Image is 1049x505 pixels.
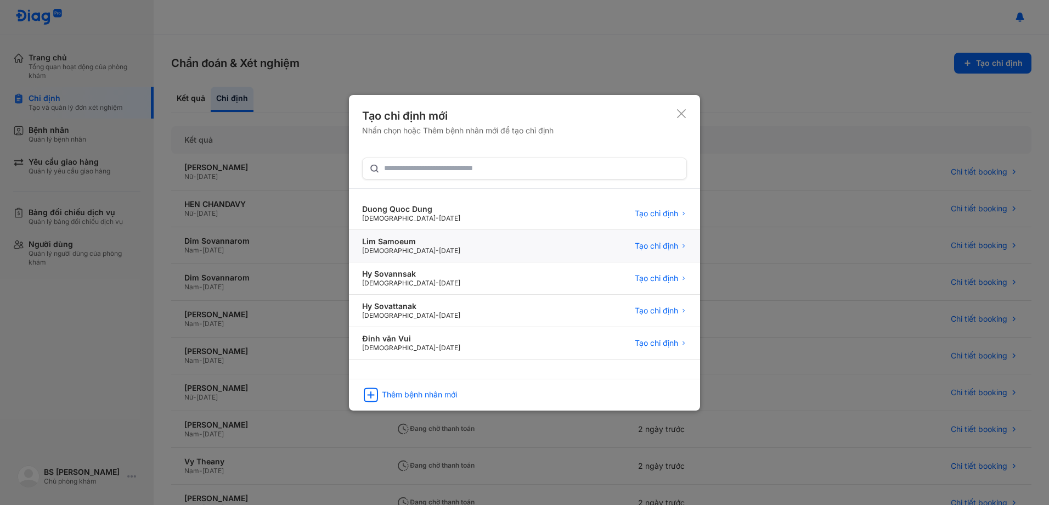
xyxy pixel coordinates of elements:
[635,306,678,316] span: Tạo chỉ định
[436,214,439,222] span: -
[382,390,457,400] div: Thêm bệnh nhân mới
[436,246,439,255] span: -
[635,209,678,218] span: Tạo chỉ định
[362,214,436,222] span: [DEMOGRAPHIC_DATA]
[439,344,460,352] span: [DATE]
[439,214,460,222] span: [DATE]
[362,108,554,124] div: Tạo chỉ định mới
[362,204,460,214] div: Duong Quoc Dung
[635,241,678,251] span: Tạo chỉ định
[635,338,678,348] span: Tạo chỉ định
[362,126,554,136] div: Nhấn chọn hoặc Thêm bệnh nhân mới để tạo chỉ định
[362,279,436,287] span: [DEMOGRAPHIC_DATA]
[362,334,460,344] div: Đinh văn Vui
[436,344,439,352] span: -
[439,311,460,319] span: [DATE]
[635,273,678,283] span: Tạo chỉ định
[362,311,436,319] span: [DEMOGRAPHIC_DATA]
[439,246,460,255] span: [DATE]
[362,246,436,255] span: [DEMOGRAPHIC_DATA]
[436,311,439,319] span: -
[362,301,460,311] div: Hy Sovattanak
[362,269,460,279] div: Hy Sovannsak
[362,237,460,246] div: Lim Samoeum
[439,279,460,287] span: [DATE]
[436,279,439,287] span: -
[362,344,436,352] span: [DEMOGRAPHIC_DATA]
